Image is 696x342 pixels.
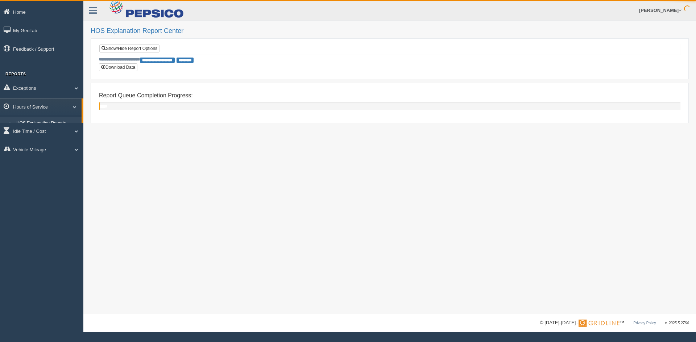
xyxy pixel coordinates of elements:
a: Privacy Policy [633,321,656,325]
span: v. 2025.5.2764 [665,321,689,325]
div: © [DATE]-[DATE] - ™ [540,319,689,327]
a: Show/Hide Report Options [99,45,159,52]
img: Gridline [579,320,620,327]
h4: Report Queue Completion Progress: [99,92,680,99]
a: HOS Explanation Reports [13,117,82,130]
button: Download Data [99,63,137,71]
h2: HOS Explanation Report Center [91,28,689,35]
